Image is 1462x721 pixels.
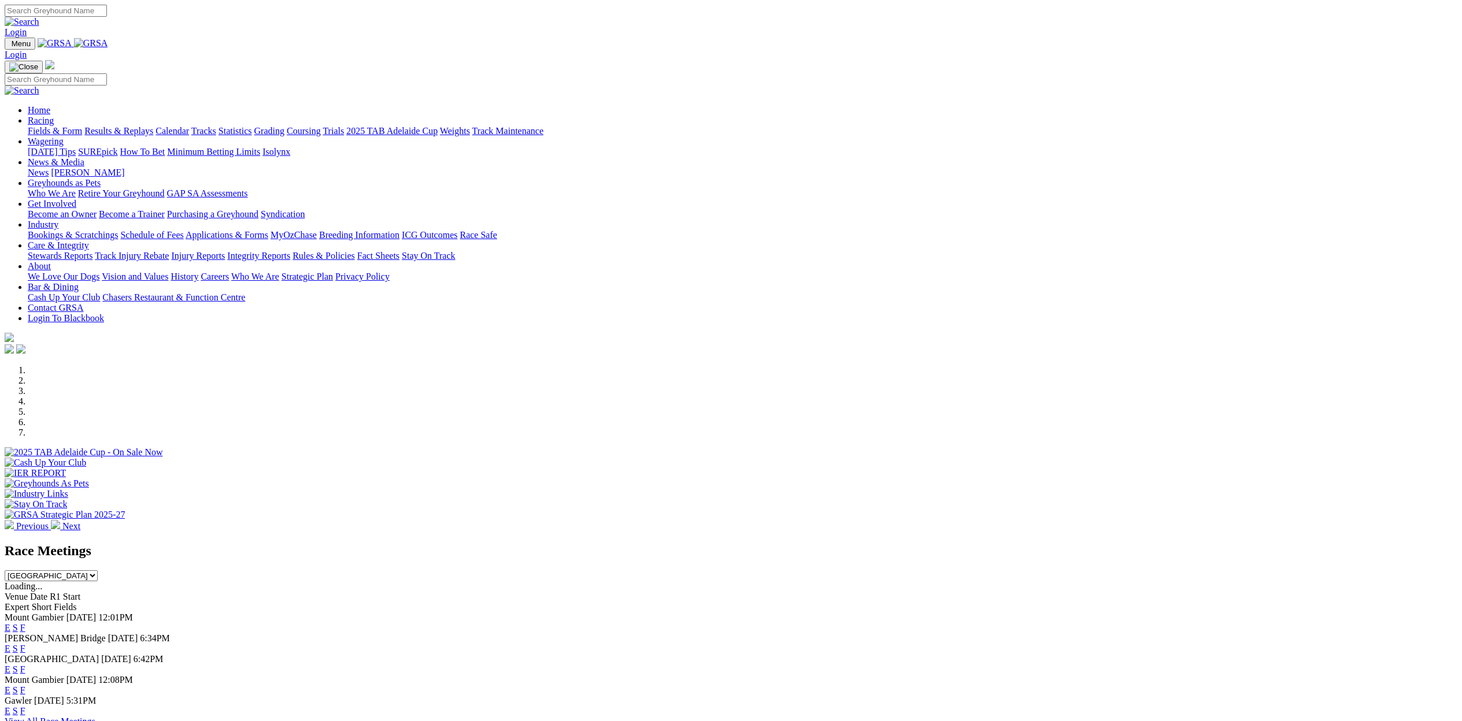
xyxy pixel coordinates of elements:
[167,147,260,157] a: Minimum Betting Limits
[28,126,82,136] a: Fields & Form
[34,696,64,705] span: [DATE]
[5,38,35,50] button: Toggle navigation
[5,478,89,489] img: Greyhounds As Pets
[402,230,457,240] a: ICG Outcomes
[45,60,54,69] img: logo-grsa-white.png
[167,209,258,219] a: Purchasing a Greyhound
[171,251,225,261] a: Injury Reports
[5,520,14,529] img: chevron-left-pager-white.svg
[335,272,390,281] a: Privacy Policy
[5,333,14,342] img: logo-grsa-white.png
[293,251,355,261] a: Rules & Policies
[98,675,133,685] span: 12:08PM
[32,602,52,612] span: Short
[5,510,125,520] img: GRSA Strategic Plan 2025-27
[66,675,97,685] span: [DATE]
[5,685,10,695] a: E
[5,5,107,17] input: Search
[66,696,97,705] span: 5:31PM
[13,685,18,695] a: S
[5,633,106,643] span: [PERSON_NAME] Bridge
[191,126,216,136] a: Tracks
[346,126,438,136] a: 2025 TAB Adelaide Cup
[5,654,99,664] span: [GEOGRAPHIC_DATA]
[108,633,138,643] span: [DATE]
[5,447,163,458] img: 2025 TAB Adelaide Cup - On Sale Now
[20,685,25,695] a: F
[16,344,25,354] img: twitter.svg
[5,499,67,510] img: Stay On Track
[5,344,14,354] img: facebook.svg
[84,126,153,136] a: Results & Replays
[201,272,229,281] a: Careers
[5,86,39,96] img: Search
[28,199,76,209] a: Get Involved
[28,168,49,177] a: News
[30,592,47,601] span: Date
[28,136,64,146] a: Wagering
[5,644,10,653] a: E
[5,489,68,499] img: Industry Links
[28,240,89,250] a: Care & Integrity
[50,592,80,601] span: R1 Start
[440,126,470,136] a: Weights
[227,251,290,261] a: Integrity Reports
[5,61,43,73] button: Toggle navigation
[78,147,117,157] a: SUREpick
[98,612,133,622] span: 12:01PM
[219,126,252,136] a: Statistics
[62,521,80,531] span: Next
[28,272,1457,282] div: About
[66,612,97,622] span: [DATE]
[20,644,25,653] a: F
[5,27,27,37] a: Login
[38,38,72,49] img: GRSA
[5,50,27,60] a: Login
[460,230,497,240] a: Race Safe
[99,209,165,219] a: Become a Trainer
[357,251,399,261] a: Fact Sheets
[28,261,51,271] a: About
[140,633,170,643] span: 6:34PM
[28,272,99,281] a: We Love Our Dogs
[261,209,305,219] a: Syndication
[134,654,164,664] span: 6:42PM
[5,581,42,591] span: Loading...
[51,521,80,531] a: Next
[120,230,183,240] a: Schedule of Fees
[282,272,333,281] a: Strategic Plan
[28,292,1457,303] div: Bar & Dining
[28,209,97,219] a: Become an Owner
[28,188,1457,199] div: Greyhounds as Pets
[20,623,25,633] a: F
[28,105,50,115] a: Home
[171,272,198,281] a: History
[54,602,76,612] span: Fields
[78,188,165,198] a: Retire Your Greyhound
[28,251,1457,261] div: Care & Integrity
[271,230,317,240] a: MyOzChase
[13,706,18,716] a: S
[28,188,76,198] a: Who We Are
[28,147,76,157] a: [DATE] Tips
[5,706,10,716] a: E
[186,230,268,240] a: Applications & Forms
[74,38,108,49] img: GRSA
[5,675,64,685] span: Mount Gambier
[28,147,1457,157] div: Wagering
[13,664,18,674] a: S
[28,116,54,125] a: Racing
[5,592,28,601] span: Venue
[402,251,455,261] a: Stay On Track
[28,303,83,313] a: Contact GRSA
[28,251,92,261] a: Stewards Reports
[20,664,25,674] a: F
[13,623,18,633] a: S
[254,126,284,136] a: Grading
[5,664,10,674] a: E
[5,17,39,27] img: Search
[5,458,86,468] img: Cash Up Your Club
[167,188,248,198] a: GAP SA Assessments
[5,73,107,86] input: Search
[5,468,66,478] img: IER REPORT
